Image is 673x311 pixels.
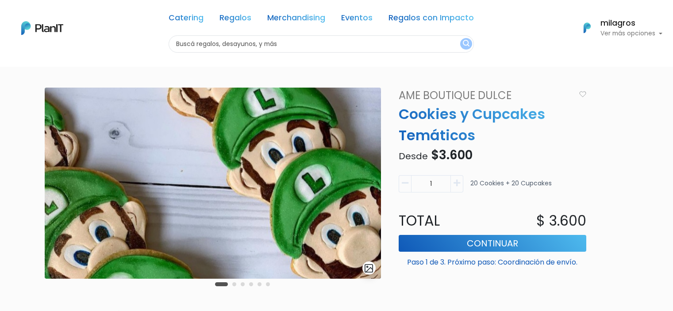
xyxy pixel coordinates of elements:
a: Catering [169,14,204,25]
button: Continuar [399,235,586,252]
a: Merchandising [267,14,325,25]
p: $ 3.600 [536,210,586,231]
button: Carousel Page 5 [258,282,262,286]
p: Paso 1 de 3. Próximo paso: Coordinación de envío. [399,253,586,268]
span: $3.600 [431,146,473,164]
input: Buscá regalos, desayunos, y más [169,35,474,53]
h6: milagros [600,19,662,27]
button: Carousel Page 6 [266,282,270,286]
div: Carousel Pagination [213,279,272,289]
p: Total [393,210,492,231]
img: PlanIt Logo [577,18,597,38]
a: Eventos [341,14,373,25]
span: Desde [399,150,428,162]
a: Regalos [219,14,251,25]
a: Regalos con Impacto [388,14,474,25]
button: Carousel Page 1 (Current Slide) [215,282,228,286]
button: Carousel Page 2 [232,282,236,286]
button: Carousel Page 4 [249,282,253,286]
p: Ver más opciones [600,31,662,37]
img: 20220316_163241.jpg [45,88,381,279]
p: 20 cookies + 20 cupcakes [470,179,552,196]
img: heart_icon [579,91,586,97]
button: PlanIt Logo milagros Ver más opciones [572,16,662,39]
button: Carousel Page 3 [241,282,245,286]
img: gallery-light [364,263,374,273]
a: Ame Boutique Dulce [393,88,575,104]
p: Cookies y Cupcakes Temáticos [393,104,592,146]
img: PlanIt Logo [21,21,63,35]
img: search_button-432b6d5273f82d61273b3651a40e1bd1b912527efae98b1b7a1b2c0702e16a8d.svg [463,40,469,48]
